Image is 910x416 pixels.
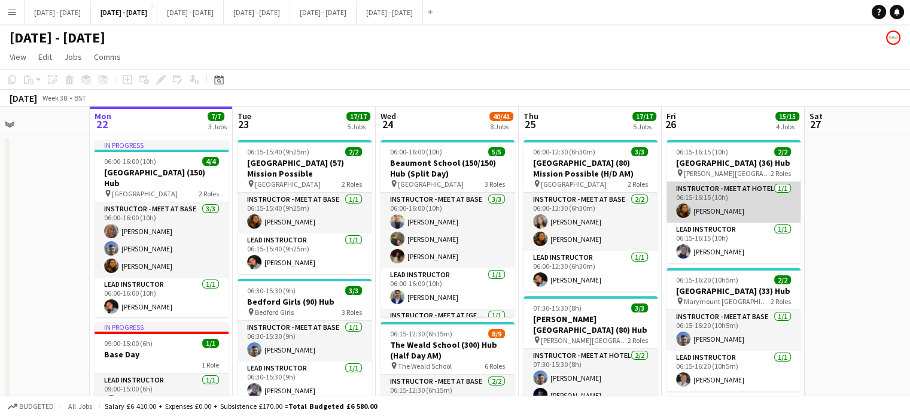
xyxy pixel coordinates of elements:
[775,112,799,121] span: 15/15
[381,339,515,361] h3: The Weald School (300) Hub (Half Day AM)
[10,92,37,104] div: [DATE]
[104,339,153,348] span: 09:00-15:00 (6h)
[398,180,464,189] span: [GEOGRAPHIC_DATA]
[524,157,658,179] h3: [GEOGRAPHIC_DATA] (80) Mission Possible (H/D AM)
[381,140,515,317] app-job-card: 06:00-16:00 (10h)5/5Beaumont School (150/150) Hub (Split Day) [GEOGRAPHIC_DATA]3 RolesInstructor ...
[665,117,676,131] span: 26
[255,308,294,317] span: Bedford Girls
[238,193,372,233] app-card-role: Instructor - Meet at Base1/106:15-15:40 (9h25m)[PERSON_NAME]
[39,93,69,102] span: Week 38
[95,278,229,318] app-card-role: Lead Instructor1/106:00-16:00 (10h)[PERSON_NAME]
[390,147,442,156] span: 06:00-16:00 (10h)
[95,374,229,414] app-card-role: Lead Instructor1/109:00-15:00 (6h)[PERSON_NAME]
[524,314,658,335] h3: [PERSON_NAME][GEOGRAPHIC_DATA] (80) Hub
[64,51,82,62] span: Jobs
[59,49,87,65] a: Jobs
[238,157,372,179] h3: [GEOGRAPHIC_DATA] (57) Mission Possible
[666,157,801,168] h3: [GEOGRAPHIC_DATA] (36) Hub
[533,303,582,312] span: 07:30-15:30 (8h)
[95,140,229,150] div: In progress
[357,1,423,24] button: [DATE] - [DATE]
[524,140,658,291] app-job-card: 06:00-12:30 (6h30m)3/3[GEOGRAPHIC_DATA] (80) Mission Possible (H/D AM) [GEOGRAPHIC_DATA]2 RolesIn...
[631,147,648,156] span: 3/3
[105,402,377,411] div: Salary £6 410.00 + Expenses £0.00 + Subsistence £170.00 =
[381,193,515,268] app-card-role: Instructor - Meet at Base3/306:00-16:00 (10h)[PERSON_NAME][PERSON_NAME][PERSON_NAME]
[238,111,251,122] span: Tue
[684,169,771,178] span: [PERSON_NAME][GEOGRAPHIC_DATA]
[95,322,229,414] app-job-card: In progress09:00-15:00 (6h)1/1Base Day1 RoleLead Instructor1/109:00-15:00 (6h)[PERSON_NAME]
[628,336,648,345] span: 2 Roles
[224,1,290,24] button: [DATE] - [DATE]
[202,339,219,348] span: 1/1
[666,286,801,296] h3: [GEOGRAPHIC_DATA] (33) Hub
[808,117,823,131] span: 27
[633,122,656,131] div: 5 Jobs
[345,286,362,295] span: 3/3
[5,49,31,65] a: View
[66,402,95,411] span: All jobs
[524,251,658,291] app-card-role: Lead Instructor1/106:00-12:30 (6h30m)[PERSON_NAME]
[541,180,607,189] span: [GEOGRAPHIC_DATA]
[238,296,372,307] h3: Bedford Girls (90) Hub
[632,112,656,121] span: 17/17
[684,297,771,306] span: Marymount [GEOGRAPHIC_DATA]
[342,308,362,317] span: 3 Roles
[94,51,121,62] span: Comms
[238,321,372,362] app-card-role: Instructor - Meet at Base1/106:30-15:30 (9h)[PERSON_NAME]
[238,362,372,402] app-card-role: Lead Instructor1/106:30-15:30 (9h)[PERSON_NAME]
[666,351,801,391] app-card-role: Lead Instructor1/106:15-16:20 (10h5m)[PERSON_NAME]
[485,180,505,189] span: 3 Roles
[236,117,251,131] span: 23
[666,268,801,391] app-job-card: 06:15-16:20 (10h5m)2/2[GEOGRAPHIC_DATA] (33) Hub Marymount [GEOGRAPHIC_DATA]2 RolesInstructor - M...
[255,180,321,189] span: [GEOGRAPHIC_DATA]
[238,233,372,274] app-card-role: Lead Instructor1/106:15-15:40 (9h25m)[PERSON_NAME]
[25,1,91,24] button: [DATE] - [DATE]
[95,202,229,278] app-card-role: Instructor - Meet at Base3/306:00-16:00 (10h)[PERSON_NAME][PERSON_NAME][PERSON_NAME]
[288,402,377,411] span: Total Budgeted £6 580.00
[533,147,595,156] span: 06:00-12:30 (6h30m)
[104,157,156,166] span: 06:00-16:00 (10h)
[38,51,52,62] span: Edit
[886,31,900,45] app-user-avatar: Programmes & Operations
[809,111,823,122] span: Sat
[628,180,648,189] span: 2 Roles
[381,309,515,350] app-card-role: Instructor - Meet at [GEOGRAPHIC_DATA]1/1
[95,167,229,189] h3: [GEOGRAPHIC_DATA] (150) Hub
[199,189,219,198] span: 2 Roles
[489,112,513,121] span: 40/41
[342,180,362,189] span: 2 Roles
[774,147,791,156] span: 2/2
[390,329,452,338] span: 06:15-12:30 (6h15m)
[541,336,628,345] span: [PERSON_NAME][GEOGRAPHIC_DATA]
[89,49,126,65] a: Comms
[93,117,111,131] span: 22
[95,111,111,122] span: Mon
[776,122,799,131] div: 4 Jobs
[347,122,370,131] div: 5 Jobs
[488,147,505,156] span: 5/5
[238,140,372,274] app-job-card: 06:15-15:40 (9h25m)2/2[GEOGRAPHIC_DATA] (57) Mission Possible [GEOGRAPHIC_DATA]2 RolesInstructor ...
[34,49,57,65] a: Edit
[666,182,801,223] app-card-role: Instructor - Meet at Hotel1/106:15-16:15 (10h)[PERSON_NAME]
[95,140,229,317] div: In progress06:00-16:00 (10h)4/4[GEOGRAPHIC_DATA] (150) Hub [GEOGRAPHIC_DATA]2 RolesInstructor - M...
[6,400,56,413] button: Budgeted
[485,362,505,371] span: 6 Roles
[381,111,396,122] span: Wed
[666,111,676,122] span: Fri
[676,147,728,156] span: 06:15-16:15 (10h)
[666,140,801,263] app-job-card: 06:15-16:15 (10h)2/2[GEOGRAPHIC_DATA] (36) Hub [PERSON_NAME][GEOGRAPHIC_DATA]2 RolesInstructor - ...
[666,310,801,351] app-card-role: Instructor - Meet at Base1/106:15-16:20 (10h5m)[PERSON_NAME]
[202,360,219,369] span: 1 Role
[19,402,54,411] span: Budgeted
[524,111,538,122] span: Thu
[381,268,515,309] app-card-role: Lead Instructor1/106:00-16:00 (10h)[PERSON_NAME]
[345,147,362,156] span: 2/2
[522,117,538,131] span: 25
[10,51,26,62] span: View
[157,1,224,24] button: [DATE] - [DATE]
